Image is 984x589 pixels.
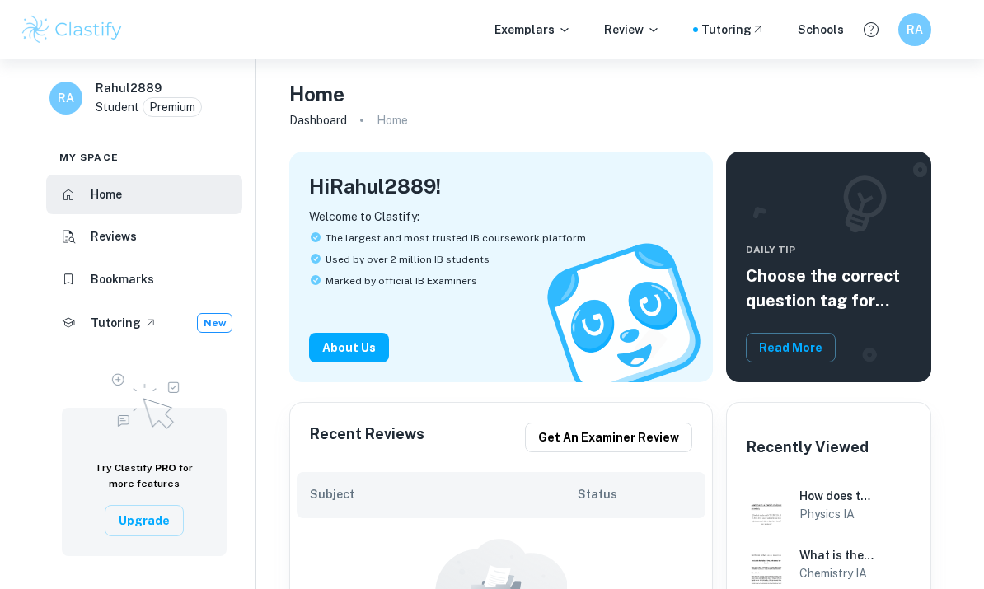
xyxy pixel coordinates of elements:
[20,13,124,46] img: Clastify logo
[906,21,925,39] h6: RA
[799,564,874,582] h6: Chemistry IA
[746,333,836,362] button: Read More
[326,231,586,245] span: The largest and most trusted IB coursework platform
[747,436,869,459] h6: Recently Viewed
[46,259,242,299] a: Bookmarks
[494,21,571,39] p: Exemplars
[747,485,786,525] img: Physics IA example thumbnail: How does the internal pressure (110, 120
[857,16,885,44] button: Help and Feedback
[96,98,139,116] p: Student
[326,273,477,288] span: Marked by official IB Examiners
[82,460,207,492] h6: Try Clastify for more features
[309,208,693,226] p: Welcome to Clastify:
[46,217,242,257] a: Reviews
[46,175,242,214] a: Home
[604,21,660,39] p: Review
[798,21,844,39] a: Schools
[747,545,786,584] img: Chemistry IA example thumbnail: What is the effect of boiling in 100°C a
[155,462,176,474] span: PRO
[898,13,931,46] button: RA
[198,316,232,330] span: New
[91,314,141,332] h6: Tutoring
[799,505,874,523] h6: Physics IA
[103,363,185,434] img: Upgrade to Pro
[701,21,765,39] a: Tutoring
[326,252,490,267] span: Used by over 2 million IB students
[746,242,911,257] span: Daily Tip
[309,333,389,362] button: About Us
[740,479,917,531] a: Physics IA example thumbnail: How does the internal pressure (110, 120How does the internal press...
[91,185,122,203] h6: Home
[310,485,578,503] h6: Subject
[746,264,911,313] h5: Choose the correct question tag for your coursework
[57,89,76,107] h6: RA
[799,546,874,564] h6: What is the effect of boiling in 100°C and filtering using the carbon filter on the hardness of t...
[59,150,119,165] span: My space
[289,109,347,132] a: Dashboard
[289,79,344,109] h4: Home
[525,423,692,452] button: Get an examiner review
[578,485,692,503] h6: Status
[377,111,408,129] p: Home
[46,302,242,344] a: TutoringNew
[91,270,154,288] h6: Bookmarks
[91,227,137,245] h6: Reviews
[310,423,424,452] h6: Recent Reviews
[309,171,441,201] h4: Hi Rahul2889 !
[105,505,184,536] button: Upgrade
[149,98,195,116] p: Premium
[799,487,874,505] h6: How does the internal pressure (110, 120, 130, 140, 150, 160, 170, 180, 190, 200, 210, 220) in kP...
[96,79,162,97] h6: Rahul2889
